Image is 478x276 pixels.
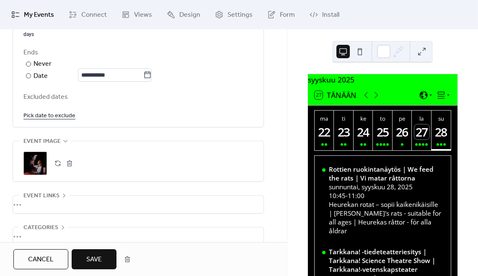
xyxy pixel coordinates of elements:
[393,111,412,150] button: pe26
[23,92,253,102] span: Excluded dates
[81,10,107,20] span: Connect
[336,115,351,122] div: ti
[346,191,348,200] span: -
[23,152,47,175] div: ;
[395,124,410,139] div: 26
[414,115,429,122] div: la
[317,115,331,122] div: ma
[23,223,58,233] span: Categories
[23,191,59,201] span: Event links
[115,3,158,26] a: Views
[414,124,429,139] div: 27
[356,115,370,122] div: ke
[329,165,443,183] div: Rottien ruokintanäytös | We feed the rats | Vi matar råttorna
[329,183,443,191] div: sunnuntai, syyskuu 28, 2025
[354,111,373,150] button: ke24
[72,249,116,269] button: Save
[34,59,52,69] div: Never
[412,111,431,150] button: la27
[280,10,295,20] span: Form
[34,71,152,82] div: Date
[13,227,264,245] div: •••
[356,124,371,139] div: 24
[375,124,390,139] div: 25
[434,115,448,122] div: su
[227,10,253,20] span: Settings
[160,3,207,26] a: Design
[315,111,334,150] button: ma22
[308,74,457,85] div: syyskuu 2025
[434,124,449,139] div: 28
[62,3,113,26] a: Connect
[329,191,346,200] span: 10:45
[329,200,443,235] div: Heurekan rotat – sopii kaikenikäisille | [PERSON_NAME]'s rats - suitable for all ages | Heurekas ...
[23,111,75,121] span: Pick date to exclude
[336,124,351,139] div: 23
[261,3,301,26] a: Form
[329,248,443,274] div: Tarkkana! -tiedeteatteriesitys | Tarkkana! Science Theatre Show | Tarkkana!-vetenskapsteater
[317,124,332,139] div: 22
[28,255,54,265] span: Cancel
[322,10,339,20] span: Install
[13,249,68,269] button: Cancel
[209,3,259,26] a: Settings
[373,111,392,150] button: to25
[24,10,54,20] span: My Events
[5,3,60,26] a: My Events
[23,137,61,147] span: Event image
[395,115,409,122] div: pe
[431,111,451,150] button: su28
[312,89,360,101] button: 27Tänään
[86,255,102,265] span: Save
[334,111,353,150] button: ti23
[23,31,89,38] div: days
[348,191,364,200] span: 11:00
[303,3,346,26] a: Install
[375,115,390,122] div: to
[13,196,264,213] div: •••
[23,48,251,58] div: Ends
[179,10,200,20] span: Design
[134,10,152,20] span: Views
